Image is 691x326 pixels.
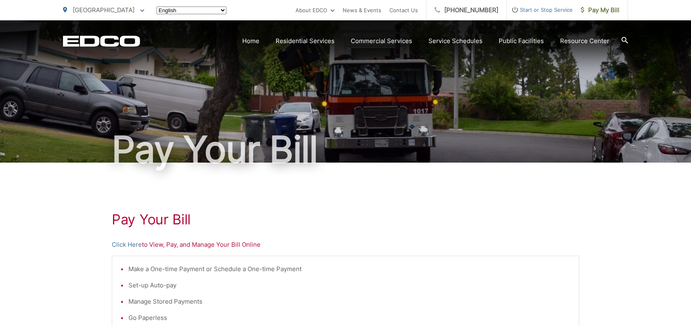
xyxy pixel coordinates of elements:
[112,240,142,250] a: Click Here
[63,35,140,47] a: EDCD logo. Return to the homepage.
[343,5,381,15] a: News & Events
[499,36,544,46] a: Public Facilities
[156,7,226,14] select: Select a language
[276,36,335,46] a: Residential Services
[63,129,628,170] h1: Pay Your Bill
[389,5,418,15] a: Contact Us
[128,264,571,274] li: Make a One-time Payment or Schedule a One-time Payment
[73,6,135,14] span: [GEOGRAPHIC_DATA]
[581,5,619,15] span: Pay My Bill
[128,280,571,290] li: Set-up Auto-pay
[128,313,571,323] li: Go Paperless
[112,240,579,250] p: to View, Pay, and Manage Your Bill Online
[112,211,579,228] h1: Pay Your Bill
[428,36,482,46] a: Service Schedules
[296,5,335,15] a: About EDCO
[242,36,259,46] a: Home
[560,36,609,46] a: Resource Center
[128,297,571,306] li: Manage Stored Payments
[351,36,412,46] a: Commercial Services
